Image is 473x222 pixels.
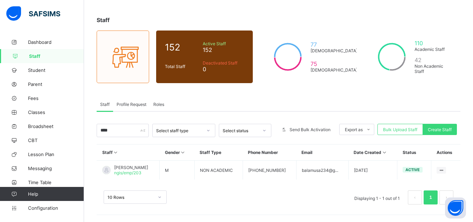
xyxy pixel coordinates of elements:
[153,102,164,107] span: Roles
[415,47,452,52] span: Academic Staff
[100,102,110,107] span: Staff
[203,46,244,53] span: 152
[28,152,84,157] span: Lesson Plan
[28,109,84,115] span: Classes
[349,190,405,204] li: Displaying 1 - 1 out of 1
[415,56,452,63] span: 42
[290,127,331,132] span: Send Bulk Activation
[311,41,357,48] span: 77
[113,150,119,155] i: Sort in Ascending Order
[203,41,244,46] span: Active Staff
[29,53,84,59] span: Staff
[160,144,194,161] th: Gender
[311,48,357,53] span: [DEMOGRAPHIC_DATA]
[348,144,397,161] th: Date Created
[243,161,296,180] td: [PHONE_NUMBER]
[311,60,357,67] span: 75
[439,190,453,204] li: 下一页
[28,166,84,171] span: Messaging
[97,144,160,161] th: Staff
[408,190,422,204] li: 上一页
[243,144,296,161] th: Phone Number
[97,16,110,23] span: Staff
[397,144,431,161] th: Status
[117,102,146,107] span: Profile Request
[203,66,244,73] span: 0
[28,39,84,45] span: Dashboard
[194,161,243,180] td: NON ACADEMIC
[28,180,84,185] span: Time Table
[107,195,154,200] div: 10 Rows
[28,67,84,73] span: Student
[203,60,244,66] span: Deactivated Staff
[28,137,84,143] span: CBT
[439,190,453,204] button: next page
[114,170,141,175] span: ngis/emp/203
[28,205,84,211] span: Configuration
[415,40,452,47] span: 110
[6,6,60,21] img: safsims
[160,161,194,180] td: M
[165,42,199,53] span: 152
[180,150,186,155] i: Sort in Ascending Order
[381,150,387,155] i: Sort in Ascending Order
[28,191,84,197] span: Help
[296,144,348,161] th: Email
[445,197,466,218] button: Open asap
[156,128,202,133] div: Select staff type
[296,161,348,180] td: balamusa234@g...
[114,165,148,170] span: [PERSON_NAME]
[408,190,422,204] button: prev page
[163,62,201,71] div: Total Staff
[405,167,420,172] span: active
[427,193,434,202] a: 1
[415,63,452,74] span: Non Academic Staff
[428,127,452,132] span: Create Staff
[424,190,438,204] li: 1
[28,95,84,101] span: Fees
[28,123,84,129] span: Broadsheet
[431,144,460,161] th: Actions
[28,81,84,87] span: Parent
[223,128,258,133] div: Select status
[311,67,357,73] span: [DEMOGRAPHIC_DATA]
[383,127,417,132] span: Bulk Upload Staff
[348,161,397,180] td: [DATE]
[194,144,243,161] th: Staff Type
[345,127,363,132] span: Export as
